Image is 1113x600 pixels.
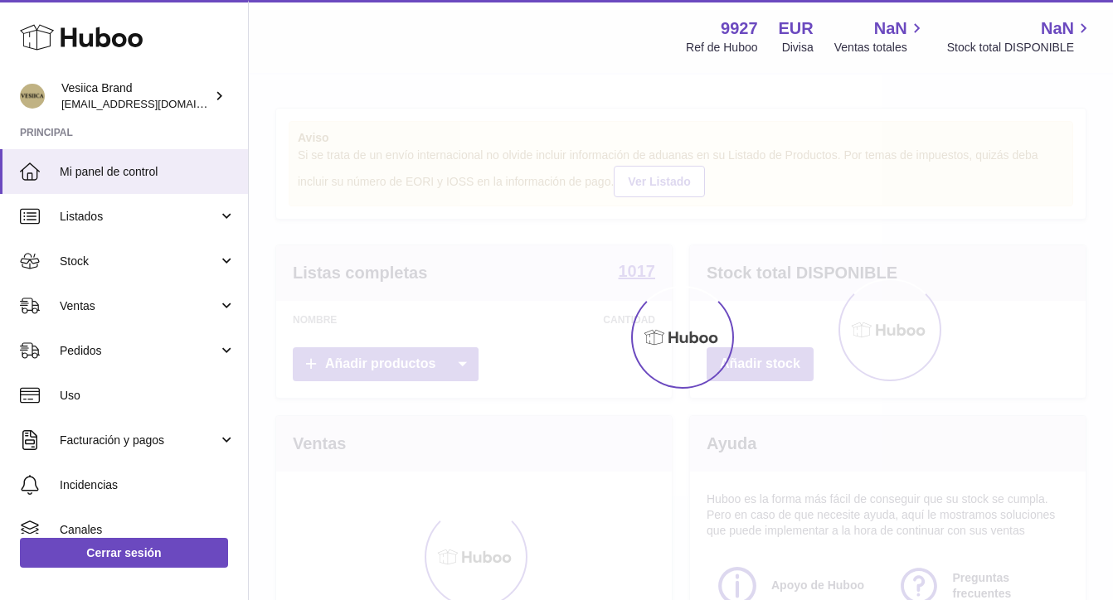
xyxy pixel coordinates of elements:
span: Stock [60,254,218,269]
span: Uso [60,388,236,404]
span: Mi panel de control [60,164,236,180]
span: NaN [1041,17,1074,40]
span: Listados [60,209,218,225]
span: Facturación y pagos [60,433,218,448]
span: Stock total DISPONIBLE [947,40,1093,56]
strong: EUR [779,17,814,40]
a: Cerrar sesión [20,538,228,568]
span: Incidencias [60,477,236,493]
a: NaN Ventas totales [834,17,926,56]
span: Pedidos [60,343,218,359]
div: Vesiica Brand [61,80,211,112]
strong: 9927 [721,17,758,40]
span: [EMAIL_ADDRESS][DOMAIN_NAME] [61,97,244,110]
span: NaN [874,17,907,40]
div: Divisa [782,40,814,56]
a: NaN Stock total DISPONIBLE [947,17,1093,56]
span: Ventas [60,298,218,314]
span: Ventas totales [834,40,926,56]
span: Canales [60,522,236,538]
div: Ref de Huboo [686,40,757,56]
img: logistic@vesiica.com [20,84,45,109]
